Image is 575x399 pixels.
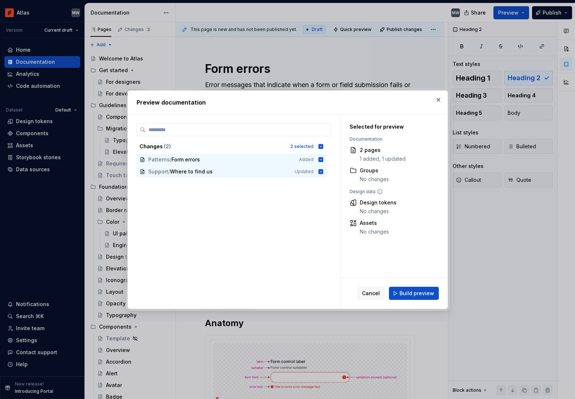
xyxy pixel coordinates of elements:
span: Build preview [399,290,434,297]
span: Updated [295,169,314,175]
div: No changes [360,208,397,215]
span: Form errors [172,156,200,163]
span: / [170,156,172,163]
div: No changes [360,228,389,235]
div: Selected for preview [350,123,435,130]
span: Where to find us [170,168,213,175]
span: Support [148,168,168,175]
div: 2 selected [290,144,314,149]
div: 1 added, 1 updated [360,155,406,163]
button: Build preview [389,287,439,300]
div: Documentation [350,136,435,142]
span: / [168,168,170,175]
span: Added [299,157,314,163]
span: ( 2 ) [164,143,171,149]
div: No changes [360,176,389,183]
button: Cancel [357,287,385,300]
div: Design data [350,189,435,195]
span: Cancel [362,290,380,297]
h2: Preview documentation [137,98,439,107]
div: Assets [360,219,389,227]
div: 2 pages [360,146,406,154]
div: Groups [360,167,389,174]
span: Patterns [148,156,170,163]
div: Changes [139,143,286,150]
div: Design tokens [360,199,397,206]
